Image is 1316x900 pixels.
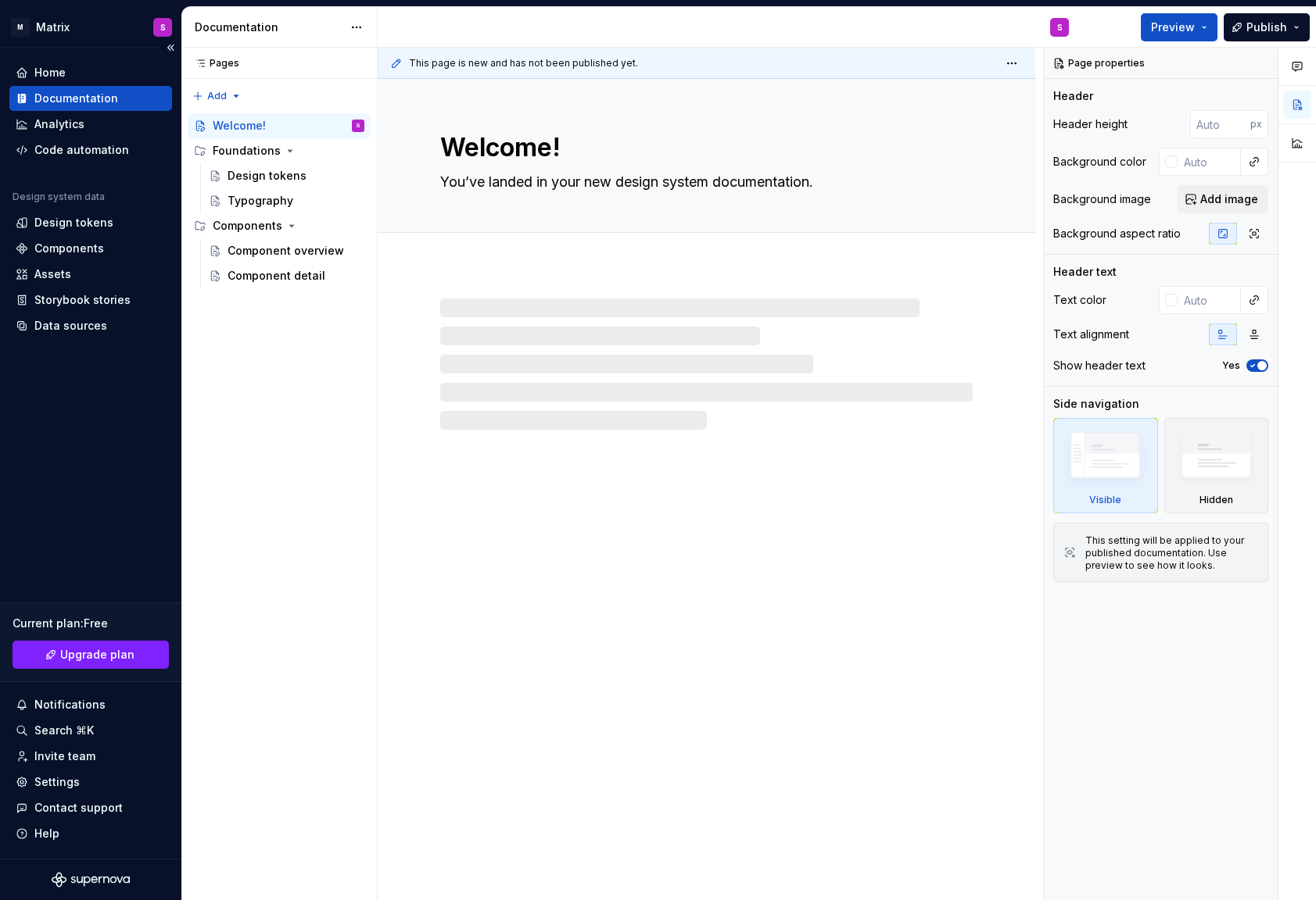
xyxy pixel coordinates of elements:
div: Contact support [34,800,123,816]
span: Add [207,90,227,102]
div: Header text [1053,264,1117,280]
div: Welcome! [213,118,266,134]
div: Code automation [34,142,129,158]
div: Page tree [188,113,371,288]
div: Assets [34,266,71,282]
button: Search ⌘K [9,718,172,743]
a: Invite team [9,744,172,769]
p: px [1250,118,1262,130]
div: S [160,21,166,34]
div: Home [34,65,66,80]
div: Typography [228,193,293,209]
a: Data sources [9,313,172,338]
button: MMatrixS [3,10,178,44]
div: Components [34,241,104,256]
a: Components [9,236,172,261]
div: Header [1053,88,1093,104]
a: Upgrade plan [13,641,169,669]
div: S [1057,21,1063,34]
input: Auto [1178,286,1241,314]
div: Invite team [34,748,95,764]
a: Component overview [203,238,371,263]
a: Design tokens [9,210,172,235]
a: Code automation [9,137,172,162]
input: Auto [1190,110,1250,138]
div: Components [188,213,371,238]
a: Welcome!S [188,113,371,138]
div: Visible [1053,418,1158,513]
div: Analytics [34,116,84,132]
div: Design system data [13,191,105,203]
div: Foundations [188,138,371,163]
div: Components [213,218,282,234]
div: Show header text [1053,358,1146,373]
div: Storybook stories [34,292,131,308]
a: Settings [9,770,172,795]
div: Hidden [1164,418,1269,513]
div: Pages [188,57,239,70]
label: Yes [1222,359,1240,372]
a: Storybook stories [9,287,172,312]
input: Auto [1178,148,1241,176]
div: Visible [1089,494,1121,506]
div: Hidden [1199,494,1233,506]
div: Foundations [213,143,281,159]
button: Contact support [9,795,172,820]
textarea: You’ve landed in your new design system documentation. [437,170,970,195]
div: Background color [1053,154,1146,170]
button: Help [9,821,172,846]
div: Help [34,826,59,841]
a: Home [9,60,172,85]
a: Component detail [203,263,371,288]
a: Assets [9,262,172,287]
div: Matrix [36,20,70,35]
div: Header height [1053,116,1128,132]
div: Data sources [34,318,107,334]
a: Design tokens [203,163,371,188]
div: Design tokens [228,168,307,184]
a: Documentation [9,86,172,111]
svg: Supernova Logo [52,872,130,887]
div: Background image [1053,191,1151,207]
span: Preview [1151,20,1195,35]
div: M [11,18,30,37]
span: Add image [1200,191,1258,207]
button: Publish [1224,13,1310,41]
div: Documentation [195,20,342,35]
button: Add [188,85,246,107]
div: Component overview [228,243,344,259]
div: Current plan : Free [13,616,169,631]
textarea: Welcome! [437,129,970,166]
div: S [356,118,360,134]
a: Analytics [9,112,172,137]
span: This page is new and has not been published yet. [409,57,638,70]
div: Notifications [34,697,106,712]
button: Add image [1178,185,1268,213]
div: This setting will be applied to your published documentation. Use preview to see how it looks. [1085,534,1258,572]
div: Search ⌘K [34,723,94,738]
div: Side navigation [1053,396,1139,412]
div: Text alignment [1053,327,1129,342]
button: Collapse sidebar [160,37,181,59]
div: Design tokens [34,215,113,230]
button: Preview [1141,13,1217,41]
div: Text color [1053,292,1106,308]
span: Upgrade plan [60,647,134,662]
div: Documentation [34,91,118,106]
span: Publish [1246,20,1287,35]
div: Settings [34,774,80,790]
div: Background aspect ratio [1053,226,1181,241]
div: Component detail [228,268,325,284]
button: Notifications [9,692,172,717]
a: Typography [203,188,371,213]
